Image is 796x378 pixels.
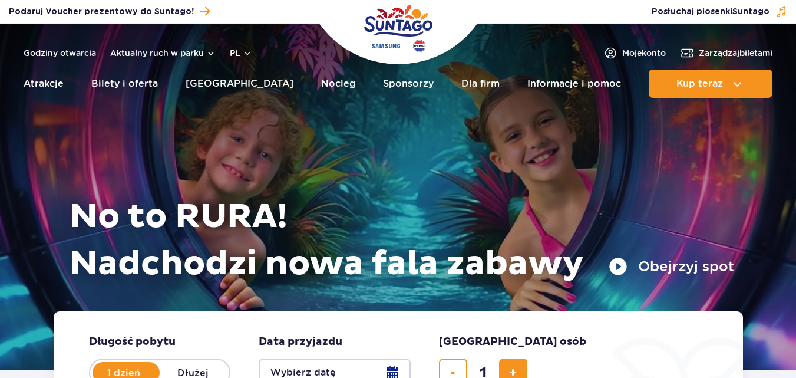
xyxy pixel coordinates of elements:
button: pl [230,47,252,59]
span: Zarządzaj biletami [699,47,772,59]
button: Posłuchaj piosenkiSuntago [652,6,787,18]
button: Obejrzyj spot [609,257,734,276]
span: Długość pobytu [89,335,176,349]
a: Mojekonto [603,46,666,60]
span: Moje konto [622,47,666,59]
a: Bilety i oferta [91,70,158,98]
a: Dla firm [461,70,500,98]
a: Atrakcje [24,70,64,98]
span: Suntago [732,8,769,16]
button: Aktualny ruch w parku [110,48,216,58]
a: Informacje i pomoc [527,70,621,98]
a: Godziny otwarcia [24,47,96,59]
h1: No to RURA! Nadchodzi nowa fala zabawy [70,193,734,288]
a: Zarządzajbiletami [680,46,772,60]
span: Podaruj Voucher prezentowy do Suntago! [9,6,194,18]
span: Kup teraz [676,78,723,89]
a: Sponsorzy [383,70,434,98]
span: Data przyjazdu [259,335,342,349]
button: Kup teraz [649,70,772,98]
span: Posłuchaj piosenki [652,6,769,18]
span: [GEOGRAPHIC_DATA] osób [439,335,586,349]
a: Podaruj Voucher prezentowy do Suntago! [9,4,210,19]
a: [GEOGRAPHIC_DATA] [186,70,293,98]
a: Nocleg [321,70,356,98]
